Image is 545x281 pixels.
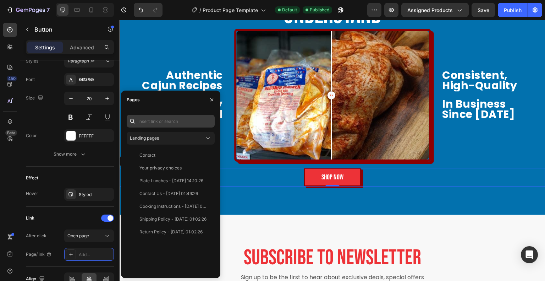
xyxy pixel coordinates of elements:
[64,229,114,242] button: Open page
[26,190,38,197] div: Hover
[323,50,420,61] p: Consistent,
[401,3,469,17] button: Assigned Products
[478,7,489,13] span: Save
[26,215,34,221] div: Link
[46,6,50,14] p: 7
[9,138,25,145] div: Button
[134,3,163,17] div: Undo/Redo
[407,6,453,14] span: Assigned Products
[5,223,420,253] h2: Subscribe to newsletter
[26,133,37,139] div: Color
[202,151,224,164] p: SHOP NOW
[504,6,522,14] div: Publish
[7,76,17,81] div: 450
[323,61,420,71] p: High-Quality
[139,178,203,184] div: Plate Lunches - [DATE] 14:10:26
[282,7,297,13] span: Default
[130,135,159,141] span: Landing pages
[139,216,207,222] div: Shipping Policy - [DATE] 01:02:26
[127,115,215,128] input: Insert link or search
[310,7,329,13] span: Published
[139,190,198,197] div: Contact Us - [DATE] 01:49:26
[26,93,45,103] div: Size
[323,79,420,90] p: In Business
[67,233,89,238] span: Open page
[64,55,114,67] button: Paragraph 1*
[498,3,528,17] button: Publish
[26,233,46,239] div: After click
[26,148,114,161] button: Show more
[67,58,94,64] span: Paragraph 1*
[139,203,208,210] div: Cooking Instructions - [DATE] 01:49:26
[127,132,215,145] button: Landing pages
[26,76,35,83] div: Font
[139,152,155,158] div: Contact
[127,97,140,103] div: Pages
[79,191,112,198] div: Styled
[120,20,545,281] iframe: Design area
[35,44,55,51] p: Settings
[184,148,242,167] button: <p>SHOP NOW</p>
[34,25,95,34] p: Button
[323,90,420,100] p: Since [DATE]
[79,133,112,139] div: FFFFFF
[26,58,38,64] div: Styles
[5,130,17,136] div: Beta
[3,3,53,17] button: 7
[26,175,38,181] div: Effect
[26,251,52,258] div: Page/link
[79,77,112,83] div: Bebas Neue
[54,151,87,158] div: Show more
[199,6,201,14] span: /
[521,246,538,263] div: Open Intercom Messenger
[203,6,258,14] span: Product Page Template
[139,165,182,171] div: Your privacy choices
[120,253,306,270] p: Sign up to be the first to hear about exclusive deals, special offers and upcoming collections
[139,229,203,235] div: Return Policy - [DATE] 01:02:26
[472,3,495,17] button: Save
[70,44,94,51] p: Advanced
[79,252,112,258] div: Add...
